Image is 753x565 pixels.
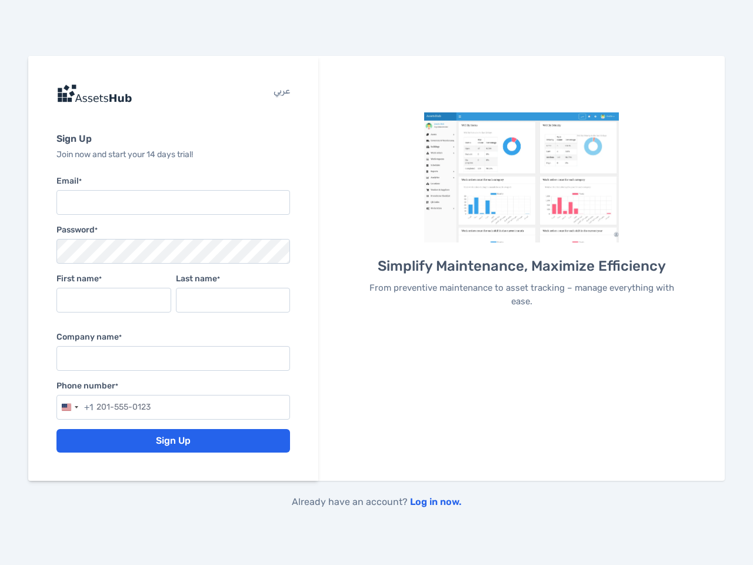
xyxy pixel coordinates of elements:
label: First name [56,273,171,285]
label: Email [56,175,290,188]
div: +1 [84,401,93,414]
img: logo-img [56,84,132,103]
input: 201-555-0123 [56,395,290,420]
button: Sign Up [56,429,290,453]
label: Last name [176,273,291,285]
label: Company name [56,331,290,344]
h5: Simplify Maintenance, Maximize Efficiency [359,257,684,275]
p: Join now and start your 14 days trial! [56,148,290,161]
p: Already have an account? [28,495,725,509]
a: عربي [274,84,290,103]
button: Selected country [57,395,93,419]
label: Password [56,224,98,237]
h6: Sign Up [56,131,290,147]
a: Log in now. [410,496,461,507]
label: Phone number [56,380,290,393]
img: AssetsHub [424,112,619,243]
p: From preventive maintenance to asset tracking – manage everything with ease. [359,281,684,308]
